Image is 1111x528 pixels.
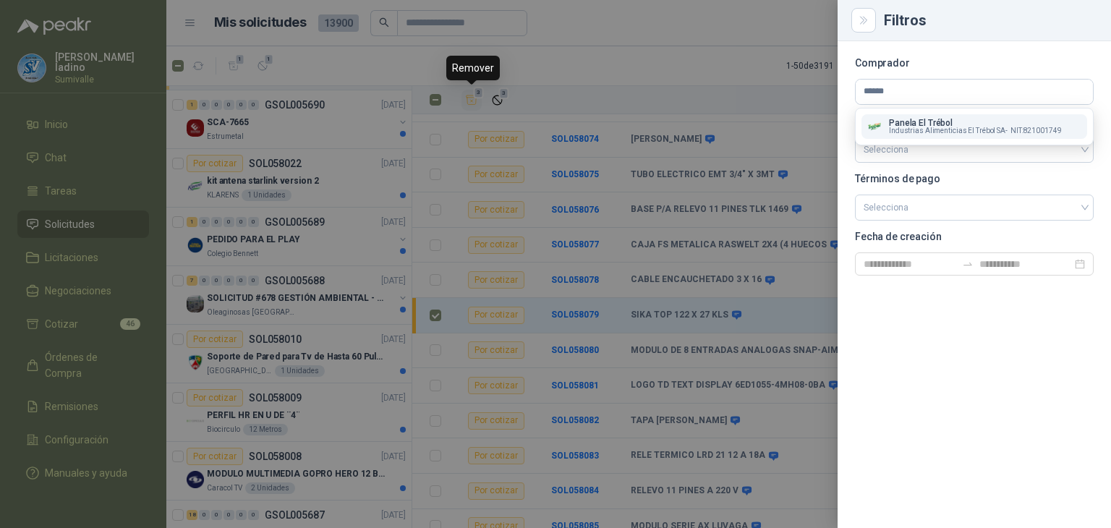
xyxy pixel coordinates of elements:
[855,174,1094,183] p: Términos de pago
[889,127,1008,135] span: Industrias Alimenticias El Trébol SA -
[446,56,500,80] div: Remover
[855,232,1094,241] p: Fecha de creación
[867,119,883,135] img: Company Logo
[962,258,974,270] span: to
[884,13,1094,27] div: Filtros
[1010,127,1062,135] span: NIT : 821001749
[855,12,872,29] button: Close
[962,258,974,270] span: swap-right
[855,59,1094,67] p: Comprador
[889,119,1062,127] p: Panela El Trébol
[861,114,1087,139] button: Company LogoPanela El TrébolIndustrias Alimenticias El Trébol SA-NIT:821001749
